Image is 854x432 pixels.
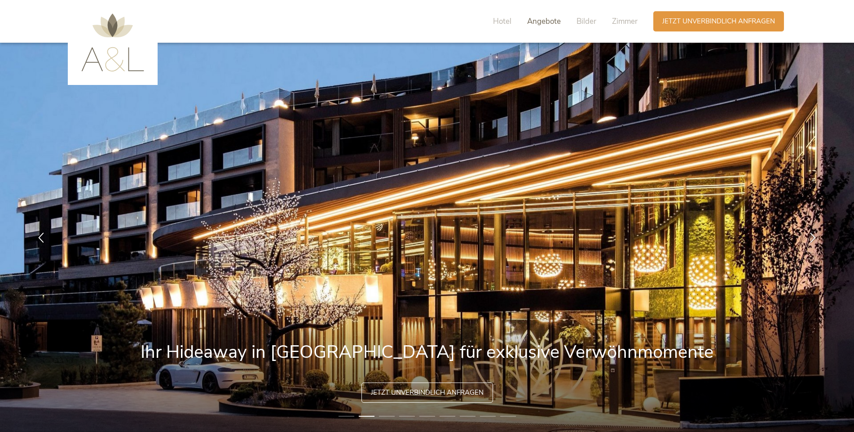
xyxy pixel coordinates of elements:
[493,16,511,27] span: Hotel
[612,16,638,27] span: Zimmer
[81,13,144,71] img: AMONTI & LUNARIS Wellnessresort
[527,16,561,27] span: Angebote
[371,388,484,397] span: Jetzt unverbindlich anfragen
[577,16,596,27] span: Bilder
[662,17,775,26] span: Jetzt unverbindlich anfragen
